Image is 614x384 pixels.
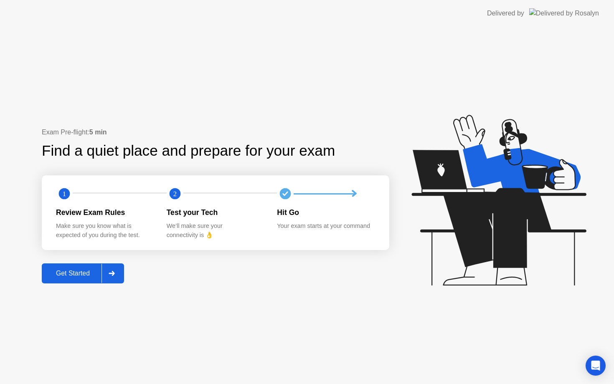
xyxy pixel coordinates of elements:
[42,127,389,137] div: Exam Pre-flight:
[56,207,153,218] div: Review Exam Rules
[167,207,264,218] div: Test your Tech
[487,8,524,18] div: Delivered by
[277,207,374,218] div: Hit Go
[44,270,101,277] div: Get Started
[173,190,177,198] text: 2
[277,222,374,231] div: Your exam starts at your command
[529,8,599,18] img: Delivered by Rosalyn
[42,140,336,162] div: Find a quiet place and prepare for your exam
[89,129,107,136] b: 5 min
[56,222,153,240] div: Make sure you know what is expected of you during the test.
[167,222,264,240] div: We’ll make sure your connectivity is 👌
[63,190,66,198] text: 1
[42,263,124,283] button: Get Started
[586,356,606,376] div: Open Intercom Messenger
